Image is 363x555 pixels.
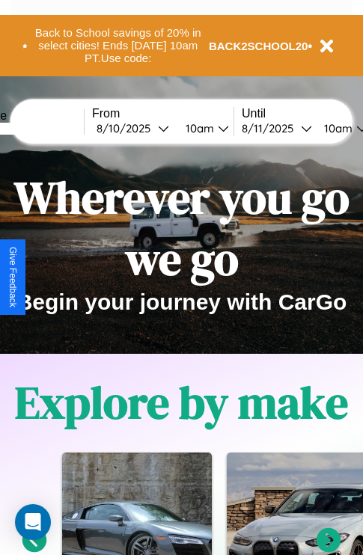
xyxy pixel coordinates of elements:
[15,504,51,540] div: Open Intercom Messenger
[15,372,348,433] h1: Explore by make
[7,247,18,307] div: Give Feedback
[242,121,301,135] div: 8 / 11 / 2025
[317,121,356,135] div: 10am
[97,121,158,135] div: 8 / 10 / 2025
[178,121,218,135] div: 10am
[28,22,209,69] button: Back to School savings of 20% in select cities! Ends [DATE] 10am PT.Use code:
[174,120,234,136] button: 10am
[209,40,308,52] b: BACK2SCHOOL20
[92,107,234,120] label: From
[92,120,174,136] button: 8/10/2025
